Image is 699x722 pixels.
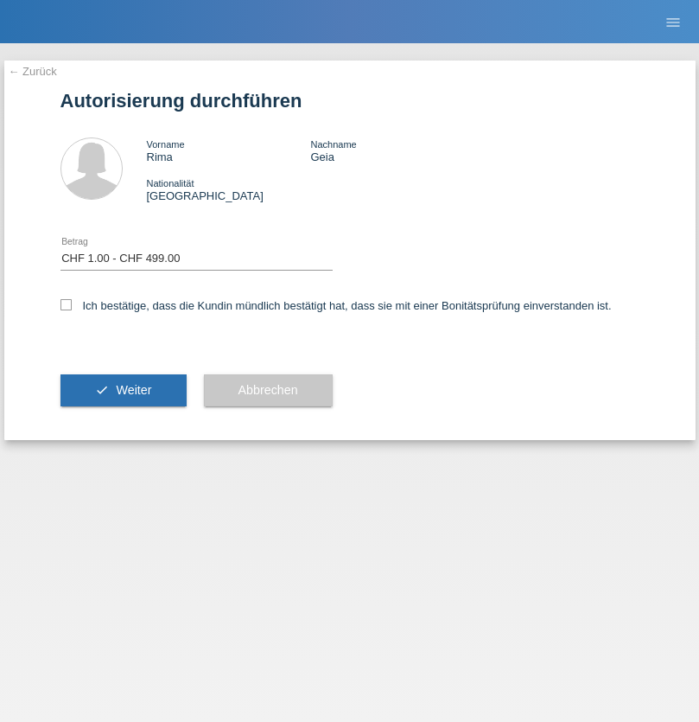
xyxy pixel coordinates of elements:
[310,139,356,150] span: Nachname
[9,65,57,78] a: ← Zurück
[60,90,639,112] h1: Autorisierung durchführen
[116,383,151,397] span: Weiter
[204,374,333,407] button: Abbrechen
[147,137,311,163] div: Rima
[60,299,612,312] label: Ich bestätige, dass die Kundin mündlich bestätigt hat, dass sie mit einer Bonitätsprüfung einvers...
[147,139,185,150] span: Vorname
[310,137,474,163] div: Geia
[147,178,194,188] span: Nationalität
[238,383,298,397] span: Abbrechen
[95,383,109,397] i: check
[60,374,187,407] button: check Weiter
[656,16,690,27] a: menu
[664,14,682,31] i: menu
[147,176,311,202] div: [GEOGRAPHIC_DATA]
